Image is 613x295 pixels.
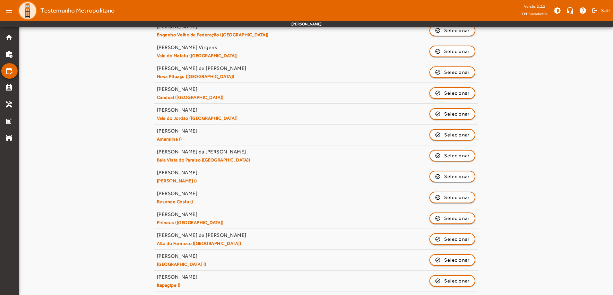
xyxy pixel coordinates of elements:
span: Selecionar [444,277,470,285]
button: Selecionar [429,108,476,120]
span: Selecionar [444,152,470,160]
span: Selecionar [444,214,470,222]
span: Selecionar [444,27,470,34]
button: Selecionar [429,25,476,36]
span: Selecionar [444,89,470,97]
a: Testemunho Metropolitano [15,1,115,20]
small: Resende Costa () [157,199,198,204]
button: Sair [591,6,610,15]
button: Selecionar [429,171,476,182]
small: Candeal ([GEOGRAPHIC_DATA]) [157,94,224,100]
span: Selecionar [444,235,470,243]
span: Sair [601,5,610,16]
span: Selecionar [444,194,470,201]
mat-icon: home [5,34,13,41]
span: Selecionar [444,131,470,139]
span: Selecionar [444,110,470,118]
mat-icon: work_history [5,50,13,58]
button: Selecionar [429,254,476,266]
button: Selecionar [429,150,476,161]
mat-icon: edit_calendar [5,67,13,75]
small: [GEOGRAPHIC_DATA] () [157,261,206,267]
small: Amaralina () [157,136,198,142]
div: Versão: 2.2.2 [522,3,548,11]
small: [PERSON_NAME] () [157,178,198,184]
mat-icon: menu [3,4,15,17]
small: Bela Vista do Paraiso ([GEOGRAPHIC_DATA]) [157,157,250,163]
small: Itapagipe () [157,282,198,288]
small: Pirineus ([GEOGRAPHIC_DATA]) [157,220,224,225]
button: Selecionar [429,233,476,245]
div: [PERSON_NAME] Virgens [157,44,238,51]
small: Alto do Formoso ([GEOGRAPHIC_DATA]) [157,240,246,246]
button: Selecionar [429,213,476,224]
span: Selecionar [444,68,470,76]
div: [PERSON_NAME] [157,169,198,176]
div: [PERSON_NAME] de [PERSON_NAME] [157,232,246,239]
small: Nova Pituaçu ([GEOGRAPHIC_DATA]) [157,74,246,79]
div: [PERSON_NAME] de [PERSON_NAME] [157,65,246,72]
small: Engenho Velho da Federação ([GEOGRAPHIC_DATA]) [157,32,269,38]
div: [PERSON_NAME] [157,274,198,281]
button: Selecionar [429,275,476,287]
div: [PERSON_NAME] [157,86,224,93]
button: Selecionar [429,46,476,57]
div: [PERSON_NAME] [157,253,206,260]
button: Selecionar [429,87,476,99]
small: Vale do Jordão ([GEOGRAPHIC_DATA]) [157,115,238,121]
span: Selecionar [444,173,470,180]
span: Selecionar [444,48,470,55]
button: Selecionar [429,192,476,203]
small: Vale do Matatu ([GEOGRAPHIC_DATA]) [157,53,238,58]
button: Selecionar [429,66,476,78]
span: Testemunho Metropolitano [40,5,115,16]
div: [PERSON_NAME] [157,190,198,197]
div: [PERSON_NAME] [157,211,224,218]
div: [PERSON_NAME] [157,128,198,134]
mat-icon: perm_contact_calendar [5,84,13,91]
div: [PERSON_NAME] da [PERSON_NAME] [157,149,250,155]
mat-icon: stadium [5,134,13,142]
mat-icon: handyman [5,100,13,108]
button: Selecionar [429,129,476,141]
span: TPE Salvador/BA [522,11,548,17]
img: Logo TPE [18,1,37,20]
mat-icon: post_add [5,117,13,125]
span: Selecionar [444,256,470,264]
div: [PERSON_NAME] [157,107,238,114]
